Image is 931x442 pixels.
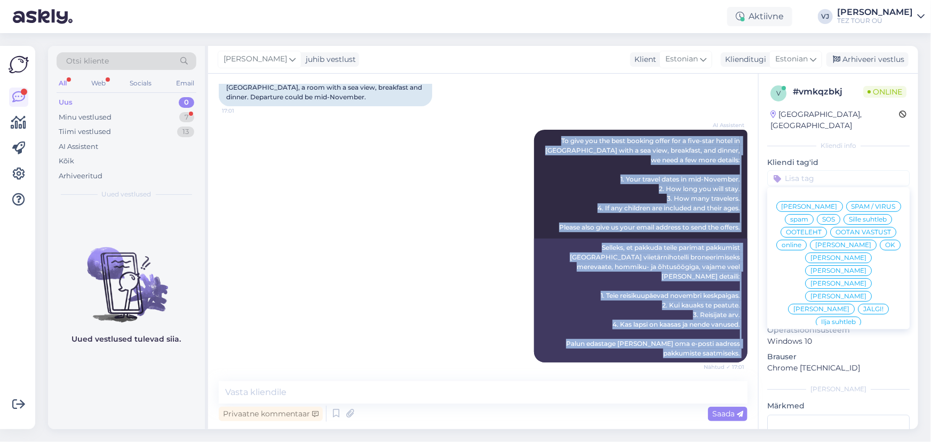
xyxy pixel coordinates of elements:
[810,293,866,299] span: [PERSON_NAME]
[822,216,835,223] span: SOS
[767,325,910,336] p: Operatsioonisüsteem
[821,319,856,325] span: Ilja suhtleb
[767,170,910,186] input: Lisa tag
[59,127,111,137] div: Tiimi vestlused
[57,76,69,90] div: All
[704,363,744,371] span: Nähtud ✓ 17:01
[885,242,895,248] span: OK
[224,53,287,65] span: [PERSON_NAME]
[790,216,808,223] span: spam
[767,336,910,347] p: Windows 10
[793,85,863,98] div: # vmkqzbkj
[770,109,899,131] div: [GEOGRAPHIC_DATA], [GEOGRAPHIC_DATA]
[767,384,910,394] div: [PERSON_NAME]
[59,97,73,108] div: Uus
[128,76,154,90] div: Socials
[630,54,656,65] div: Klient
[59,156,74,167] div: Kõik
[810,267,866,274] span: [PERSON_NAME]
[835,229,891,235] span: OOTAN VASTUST
[174,76,196,90] div: Email
[727,7,792,26] div: Aktiivne
[826,52,909,67] div: Arhiveeri vestlus
[837,17,913,25] div: TEZ TOUR OÜ
[852,203,896,210] span: SPAM / VIRUS
[219,69,432,106] div: I would like a quote for a five-star hotel in [GEOGRAPHIC_DATA], a room with a sea view, breakfas...
[767,400,910,412] p: Märkmed
[102,190,152,199] span: Uued vestlused
[767,362,910,374] p: Chrome [TECHNICAL_ID]
[782,242,801,248] span: online
[179,112,194,123] div: 7
[177,127,194,137] div: 13
[721,54,766,65] div: Klienditugi
[222,107,262,115] span: 17:01
[704,121,744,129] span: AI Assistent
[59,112,112,123] div: Minu vestlused
[48,228,205,324] img: No chats
[9,54,29,75] img: Askly Logo
[815,242,871,248] span: [PERSON_NAME]
[863,86,906,98] span: Online
[59,141,98,152] div: AI Assistent
[767,351,910,362] p: Brauser
[863,306,884,312] span: JÄLGI!
[810,255,866,261] span: [PERSON_NAME]
[775,53,808,65] span: Estonian
[534,239,747,362] div: Selleks, et pakkuda teile parimat pakkumist [GEOGRAPHIC_DATA] viietärnihotelli broneerimiseks mer...
[776,89,781,97] span: v
[66,56,109,67] span: Otsi kliente
[545,137,742,231] span: To give you the best booking offer for a five-star hotel in [GEOGRAPHIC_DATA] with a sea view, br...
[786,229,822,235] span: OOTELEHT
[837,8,925,25] a: [PERSON_NAME]TEZ TOUR OÜ
[782,203,838,210] span: [PERSON_NAME]
[767,141,910,151] div: Kliendi info
[301,54,356,65] div: juhib vestlust
[89,76,108,90] div: Web
[793,306,849,312] span: [PERSON_NAME]
[837,8,913,17] div: [PERSON_NAME]
[818,9,833,24] div: VJ
[712,409,743,419] span: Saada
[72,334,181,345] p: Uued vestlused tulevad siia.
[179,97,194,108] div: 0
[849,216,887,223] span: Sille suhtleb
[219,407,323,421] div: Privaatne kommentaar
[665,53,698,65] span: Estonian
[810,280,866,287] span: [PERSON_NAME]
[767,157,910,168] p: Kliendi tag'id
[59,171,102,181] div: Arhiveeritud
